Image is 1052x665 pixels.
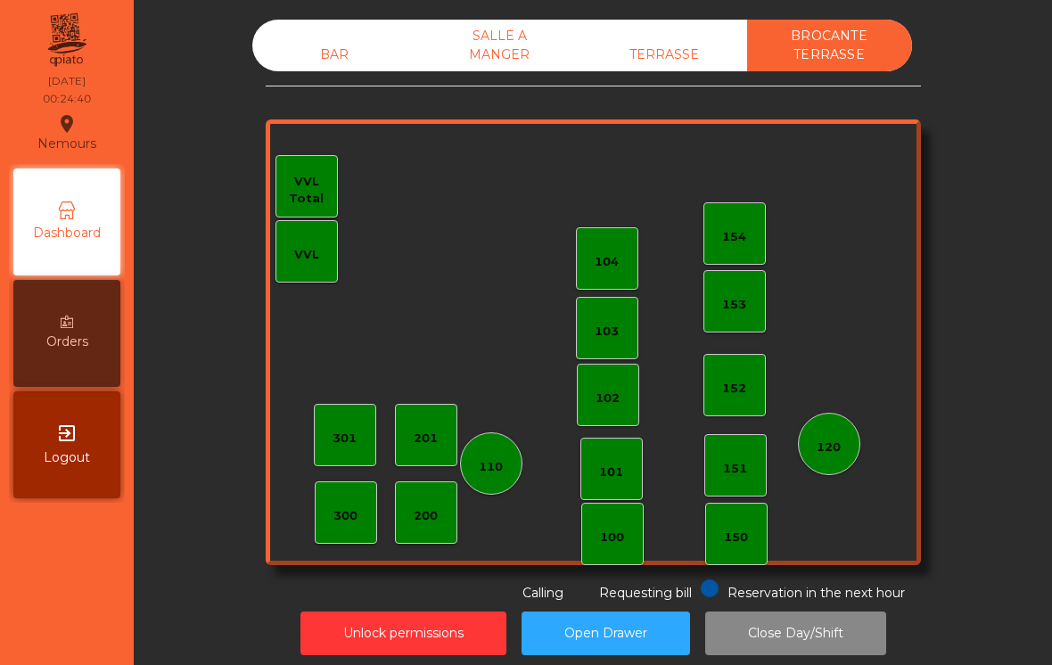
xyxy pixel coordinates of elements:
div: 151 [723,460,747,478]
div: 00:24:40 [43,91,91,107]
span: Logout [44,448,90,467]
div: 100 [600,529,624,546]
span: Dashboard [33,224,101,242]
div: 110 [479,458,503,476]
div: TERRASSE [582,38,747,71]
i: location_on [56,113,78,135]
div: 153 [722,296,746,314]
span: Calling [522,585,563,601]
button: Close Day/Shift [705,612,886,655]
div: 301 [333,430,357,447]
img: qpiato [45,9,88,71]
div: BROCANTE TERRASSE [747,20,912,71]
div: VVL Total [276,173,337,208]
div: 200 [414,507,438,525]
button: Unlock permissions [300,612,506,655]
div: 300 [333,507,358,525]
div: VVL [294,246,319,264]
div: 152 [722,380,746,398]
div: 120 [817,439,841,456]
div: 104 [595,253,619,271]
div: BAR [252,38,417,71]
div: 101 [599,464,623,481]
button: Open Drawer [522,612,690,655]
div: 201 [414,430,438,447]
span: Reservation in the next hour [727,585,905,601]
div: 150 [724,529,748,546]
span: Requesting bill [599,585,692,601]
div: 154 [722,228,746,246]
div: [DATE] [48,73,86,89]
div: 102 [596,390,620,407]
div: SALLE A MANGER [417,20,582,71]
div: 103 [595,323,619,341]
div: Nemours [37,111,96,155]
i: exit_to_app [56,423,78,444]
span: Orders [46,332,88,351]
